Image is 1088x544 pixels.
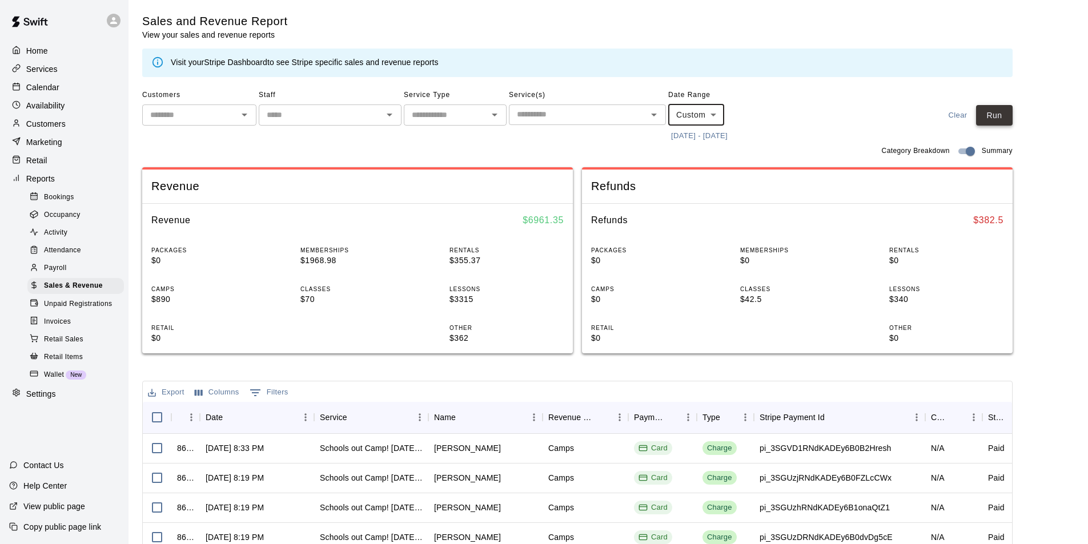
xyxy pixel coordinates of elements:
[9,152,119,169] div: Retail
[142,14,288,29] h5: Sales and Revenue Report
[200,401,314,433] div: Date
[206,442,264,454] div: Oct 9, 2025, 8:33 PM
[982,146,1013,157] span: Summary
[639,443,668,454] div: Card
[27,207,124,223] div: Occupancy
[591,179,1003,194] span: Refunds
[523,213,564,228] h6: $ 6961.35
[449,332,564,344] p: $362
[760,502,890,513] div: pi_3SGUzhRNdKADEy6B1onaQtZ1
[548,531,574,543] div: Camps
[988,442,1005,454] div: Paid
[548,502,574,513] div: Camps
[949,409,965,425] button: Sort
[449,324,564,332] p: OTHER
[27,313,129,331] a: Invoices
[206,472,264,483] div: Oct 9, 2025, 8:19 PM
[702,401,720,433] div: Type
[9,42,119,59] a: Home
[697,401,754,433] div: Type
[639,532,668,543] div: Card
[825,409,841,425] button: Sort
[434,442,501,454] div: Laura Chmielewski
[27,278,124,294] div: Sales & Revenue
[889,324,1003,332] p: OTHER
[456,409,472,425] button: Sort
[611,409,628,426] button: Menu
[23,460,64,471] p: Contact Us
[668,104,724,126] div: Custom
[591,255,705,267] p: $0
[1006,409,1022,425] button: Sort
[27,260,129,277] a: Payroll
[740,293,854,305] p: $42.5
[347,409,363,425] button: Sort
[142,29,288,41] p: View your sales and revenue reports
[26,45,48,57] p: Home
[44,227,67,239] span: Activity
[434,401,456,433] div: Name
[9,97,119,114] div: Availability
[300,293,415,305] p: $70
[434,472,501,483] div: Kally Germano
[760,442,892,454] div: pi_3SGVD1RNdKADEy6B0B2Hresh
[740,255,854,267] p: $0
[27,188,129,206] a: Bookings
[151,213,191,228] h6: Revenue
[27,224,129,242] a: Activity
[434,502,501,513] div: Christipher Metzler
[26,100,65,111] p: Availability
[668,86,768,104] span: Date Range
[639,473,668,483] div: Card
[26,63,58,75] p: Services
[26,173,55,184] p: Reports
[889,255,1003,267] p: $0
[680,409,697,426] button: Menu
[27,225,124,241] div: Activity
[44,209,81,221] span: Occupancy
[9,170,119,187] div: Reports
[206,502,264,513] div: Oct 9, 2025, 8:19 PM
[151,246,266,255] p: PACKAGES
[9,61,119,78] a: Services
[988,502,1005,513] div: Paid
[145,384,187,401] button: Export
[142,86,256,104] span: Customers
[931,442,945,454] div: N/A
[9,134,119,151] a: Marketing
[707,443,732,454] div: Charge
[151,324,266,332] p: RETAIL
[449,255,564,267] p: $355.37
[151,332,266,344] p: $0
[300,285,415,293] p: CLASSES
[760,401,825,433] div: Stripe Payment Id
[44,245,81,256] span: Attendance
[27,243,124,259] div: Attendance
[177,531,194,543] div: 865554
[27,206,129,224] a: Occupancy
[931,472,945,483] div: N/A
[204,58,267,67] a: Stripe Dashboard
[26,82,59,93] p: Calendar
[27,366,129,384] a: WalletNew
[27,296,124,312] div: Unpaid Registrations
[26,136,62,148] p: Marketing
[707,502,732,513] div: Charge
[27,332,124,348] div: Retail Sales
[151,285,266,293] p: CAMPS
[411,409,428,426] button: Menu
[548,442,574,454] div: Camps
[591,332,705,344] p: $0
[9,115,119,132] div: Customers
[988,472,1005,483] div: Paid
[27,331,129,348] a: Retail Sales
[300,246,415,255] p: MEMBERSHIPS
[740,246,854,255] p: MEMBERSHIPS
[177,472,194,483] div: 865556
[889,246,1003,255] p: RENTALS
[9,385,119,402] a: Settings
[9,79,119,96] a: Calendar
[44,192,74,203] span: Bookings
[44,263,66,274] span: Payroll
[737,409,754,426] button: Menu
